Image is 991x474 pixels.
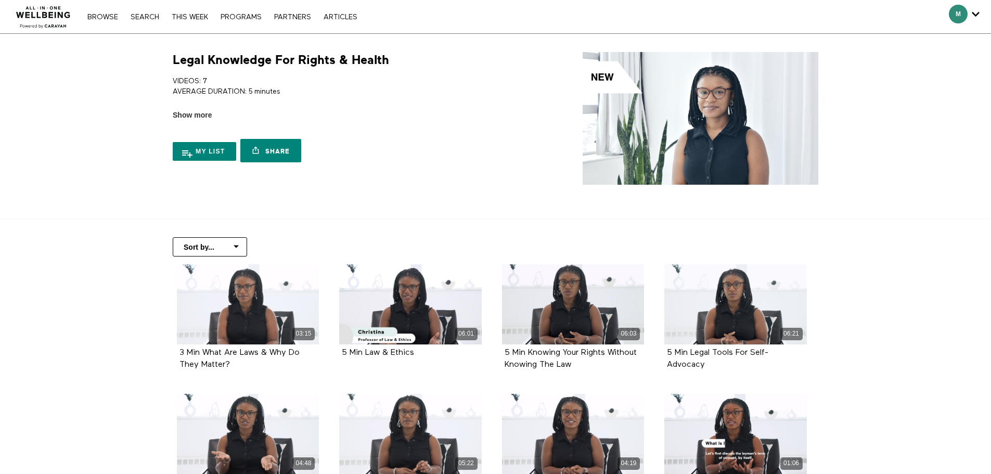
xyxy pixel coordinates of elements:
[215,14,267,21] a: PROGRAMS
[292,457,315,469] div: 04:48
[82,14,123,21] a: Browse
[505,349,637,369] strong: 5 Min Knowing Your Rights Without Knowing The Law
[240,139,301,162] a: Share
[82,11,362,22] nav: Primary
[502,264,645,344] a: 5 Min Knowing Your Rights Without Knowing The Law 06:03
[667,349,768,369] strong: 5 Min Legal Tools For Self-Advocacy
[342,349,414,356] a: 5 Min Law & Ethics
[339,264,482,344] a: 5 Min Law & Ethics 06:01
[173,52,389,68] h1: Legal Knowledge For Rights & Health
[583,52,818,185] img: Legal Knowledge For Rights & Health
[455,328,478,340] div: 06:01
[505,349,637,368] a: 5 Min Knowing Your Rights Without Knowing The Law
[455,457,478,469] div: 05:22
[667,349,768,368] a: 5 Min Legal Tools For Self-Advocacy
[342,349,414,357] strong: 5 Min Law & Ethics
[177,394,319,474] a: 5 Min How To Give & Withdraw Medical Consent 04:48
[173,142,236,161] button: My list
[179,349,300,368] a: 3 Min What Are Laws & Why Do They Matter?
[179,349,300,369] strong: 3 Min What Are Laws & Why Do They Matter?
[780,457,803,469] div: 01:06
[780,328,803,340] div: 06:21
[339,394,482,474] a: 5 Min Tips To Protect Your Health Privacy 05:22
[173,76,492,97] p: VIDEOS: 7 AVERAGE DURATION: 5 minutes
[125,14,164,21] a: Search
[617,328,640,340] div: 06:03
[502,394,645,474] a: 5 Min Debunking Common HIPAA Misconceptions 04:19
[269,14,316,21] a: PARTNERS
[166,14,213,21] a: THIS WEEK
[664,264,807,344] a: 5 Min Legal Tools For Self-Advocacy 06:21
[292,328,315,340] div: 03:15
[173,110,212,121] span: Show more
[318,14,363,21] a: ARTICLES
[664,394,807,474] a: What Is Informed Consent? (Highlight) 01:06
[617,457,640,469] div: 04:19
[177,264,319,344] a: 3 Min What Are Laws & Why Do They Matter? 03:15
